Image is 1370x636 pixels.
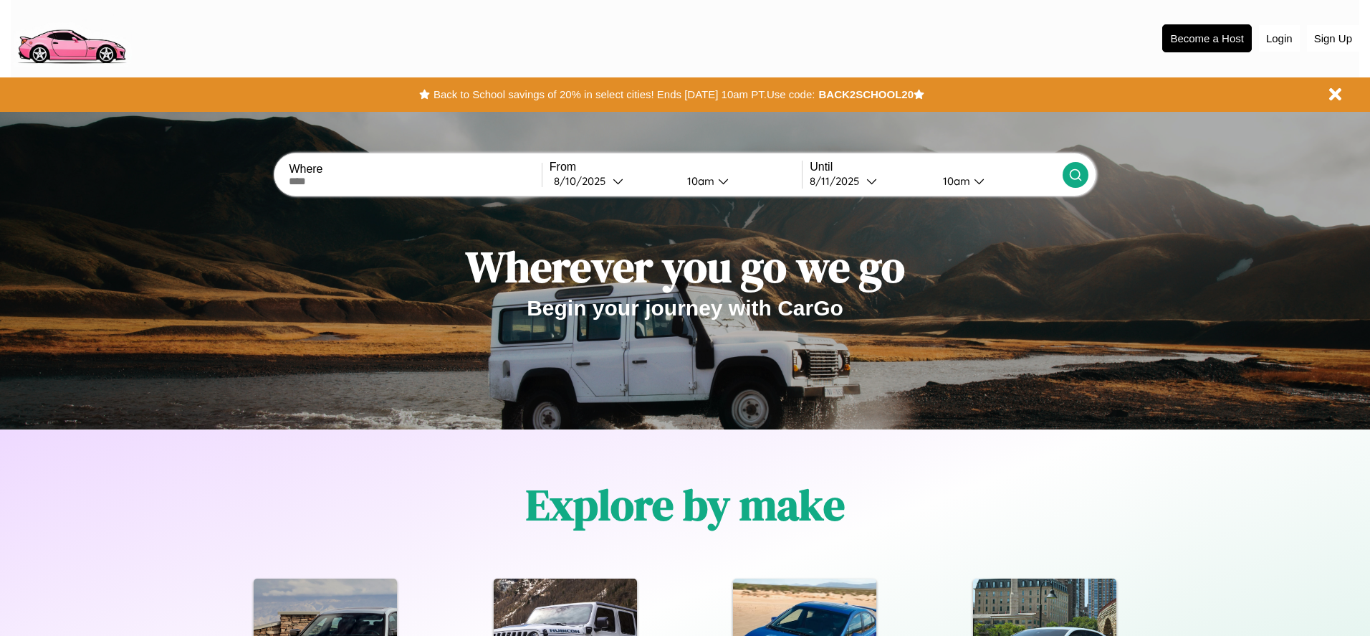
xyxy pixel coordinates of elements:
h1: Explore by make [526,475,845,534]
div: 8 / 10 / 2025 [554,174,613,188]
button: 8/10/2025 [550,174,676,189]
b: BACK2SCHOOL20 [818,88,914,100]
button: Become a Host [1162,24,1252,52]
label: Until [810,161,1062,174]
button: Back to School savings of 20% in select cities! Ends [DATE] 10am PT.Use code: [430,85,818,105]
div: 10am [936,174,974,188]
div: 10am [680,174,718,188]
button: Sign Up [1307,25,1359,52]
label: From [550,161,802,174]
button: Login [1259,25,1300,52]
div: 8 / 11 / 2025 [810,174,866,188]
img: logo [11,7,132,67]
button: 10am [931,174,1062,189]
button: 10am [676,174,802,189]
label: Where [289,163,541,176]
